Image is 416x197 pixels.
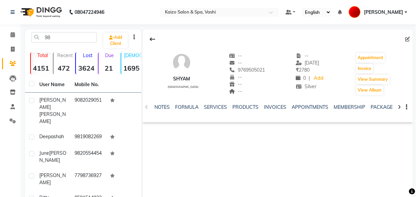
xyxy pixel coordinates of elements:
button: Appointment [356,53,385,63]
a: FORMULA [175,104,199,110]
td: 9082029051 [70,93,106,129]
span: -- [229,74,242,80]
span: -- [229,53,242,59]
span: -- [229,88,242,94]
span: 0 [296,75,306,81]
p: [DEMOGRAPHIC_DATA] [124,52,142,58]
button: View Summary [356,75,390,84]
span: [PERSON_NAME] [39,97,66,110]
span: [DATE] [296,60,319,66]
th: User Name [35,77,70,93]
span: [DEMOGRAPHIC_DATA] [168,85,199,89]
span: Silver [296,83,316,90]
span: june [39,150,49,156]
th: Mobile No. [70,77,106,93]
p: Recent [56,52,74,58]
a: PACKAGES [371,104,396,110]
img: KAIZO VASHI [349,6,360,18]
span: -- [296,53,309,59]
a: NOTES [154,104,170,110]
span: ₹ [296,67,299,73]
strong: 3624 [76,64,97,72]
img: avatar [171,52,192,73]
strong: 4151 [31,64,51,72]
a: Add Client [103,33,128,48]
a: INVOICES [264,104,286,110]
div: Back to Client [145,33,160,46]
td: 9819082269 [70,129,106,146]
td: 7798736927 [70,168,106,190]
a: APPOINTMENTS [292,104,328,110]
span: shah [54,133,64,140]
span: deepa [39,133,54,140]
a: PRODUCTS [232,104,258,110]
div: SHYAM [165,75,199,82]
span: -- [229,60,242,66]
span: [PERSON_NAME] [39,172,66,186]
p: Due [100,52,119,58]
b: 08047224946 [75,3,104,22]
span: 2780 [296,67,310,73]
p: Total [34,52,51,58]
span: [PERSON_NAME] [39,111,66,124]
a: Add [313,74,325,83]
p: Lost [79,52,97,58]
td: 9820554454 [70,146,106,168]
a: MEMBERSHIP [334,104,365,110]
strong: 472 [54,64,74,72]
span: [PERSON_NAME] [364,9,403,16]
input: Search by Name/Mobile/Email/Code [32,32,97,43]
button: View Album [356,85,383,95]
strong: 21 [99,64,119,72]
img: logo [17,3,64,22]
button: Invoice [356,64,373,73]
strong: 1695 [121,64,142,72]
span: -- [229,81,242,87]
span: [PERSON_NAME] [39,150,66,163]
a: SERVICES [204,104,227,110]
span: | [309,75,310,82]
span: 9769505021 [229,67,265,73]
